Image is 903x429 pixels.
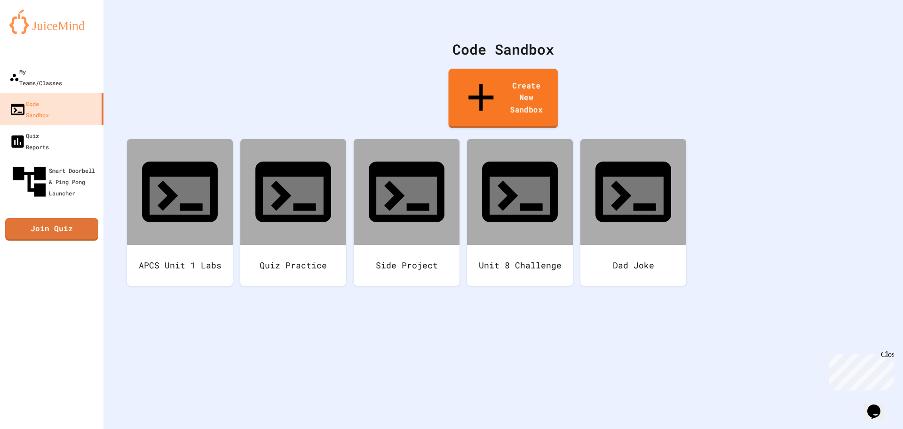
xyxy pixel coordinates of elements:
[9,66,62,89] div: My Teams/Classes
[240,139,346,286] a: Quiz Practice
[9,130,49,153] div: Quiz Reports
[9,9,94,34] img: logo-orange.svg
[467,139,573,286] a: Unit 8 Challenge
[9,162,100,202] div: Smart Doorbell & Ping Pong Launcher
[240,245,346,286] div: Quiz Practice
[449,69,558,128] a: Create New Sandbox
[354,139,459,286] a: Side Project
[127,39,879,60] div: Code Sandbox
[467,245,573,286] div: Unit 8 Challenge
[127,139,233,286] a: APCS Unit 1 Labs
[9,98,49,121] div: Code Sandbox
[5,218,98,241] a: Join Quiz
[4,4,65,60] div: Chat with us now!Close
[580,139,686,286] a: Dad Joke
[580,245,686,286] div: Dad Joke
[354,245,459,286] div: Side Project
[825,350,894,390] iframe: chat widget
[127,245,233,286] div: APCS Unit 1 Labs
[863,391,894,420] iframe: chat widget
